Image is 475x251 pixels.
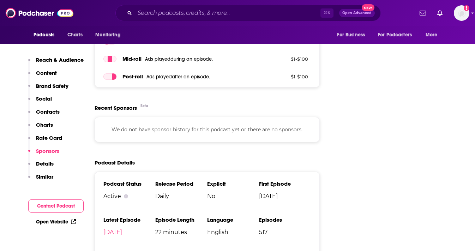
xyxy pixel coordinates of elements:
span: Daily [155,193,207,199]
button: Content [28,70,57,83]
span: 22 minutes [155,229,207,235]
p: Content [36,70,57,76]
p: Details [36,160,54,167]
input: Search podcasts, credits, & more... [135,7,320,19]
button: Social [28,95,52,108]
h2: Podcast Details [95,159,135,166]
span: 517 [259,229,311,235]
button: Contacts [28,108,60,121]
button: Sponsors [28,148,59,161]
span: Recent Sponsors [95,104,137,111]
p: Reach & Audience [36,56,84,63]
div: Active [103,193,155,199]
button: Show profile menu [454,5,469,21]
a: [DATE] [103,229,122,235]
p: We do not have sponsor history for this podcast yet or there are no sponsors. [103,126,311,133]
p: $ 1 - $ 100 [262,56,308,62]
p: Rate Card [36,135,62,141]
span: Post -roll [122,73,143,80]
a: Show notifications dropdown [434,7,445,19]
button: Details [28,160,54,173]
button: Contact Podcast [28,199,84,213]
button: Brand Safety [28,83,68,96]
svg: Add a profile image [464,5,469,11]
h3: Podcast Status [103,180,155,187]
span: Mid -roll [122,55,142,62]
h3: First Episode [259,180,311,187]
span: English [207,229,259,235]
div: Beta [140,103,148,108]
p: Charts [36,121,53,128]
button: open menu [29,28,64,42]
button: open menu [373,28,422,42]
span: [DATE] [259,193,311,199]
button: open menu [421,28,446,42]
p: Brand Safety [36,83,68,89]
span: More [426,30,438,40]
h3: Release Period [155,180,207,187]
span: ⌘ K [320,8,333,18]
a: Charts [63,28,87,42]
button: Open AdvancedNew [339,9,375,17]
h3: Latest Episode [103,216,155,223]
span: Ads played during an episode . [145,56,213,62]
button: Rate Card [28,135,62,148]
p: Social [36,95,52,102]
button: Similar [28,173,53,186]
a: Show notifications dropdown [417,7,429,19]
h3: Language [207,216,259,223]
button: Charts [28,121,53,135]
span: No [207,193,259,199]
a: Open Website [36,219,76,225]
button: open menu [332,28,374,42]
button: Reach & Audience [28,56,84,70]
p: Similar [36,173,53,180]
p: Sponsors [36,148,59,154]
span: Monitoring [95,30,120,40]
span: Logged in as allisonstowell [454,5,469,21]
span: Ads played after an episode . [146,74,210,80]
img: User Profile [454,5,469,21]
h3: Episodes [259,216,311,223]
span: Open Advanced [342,11,372,15]
span: Podcasts [34,30,54,40]
span: Charts [67,30,83,40]
span: For Business [337,30,365,40]
span: For Podcasters [378,30,412,40]
p: $ 1 - $ 100 [262,74,308,79]
h3: Episode Length [155,216,207,223]
p: Contacts [36,108,60,115]
span: New [362,4,374,11]
div: Search podcasts, credits, & more... [115,5,381,21]
img: Podchaser - Follow, Share and Rate Podcasts [6,6,73,20]
h3: Explicit [207,180,259,187]
button: open menu [90,28,130,42]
